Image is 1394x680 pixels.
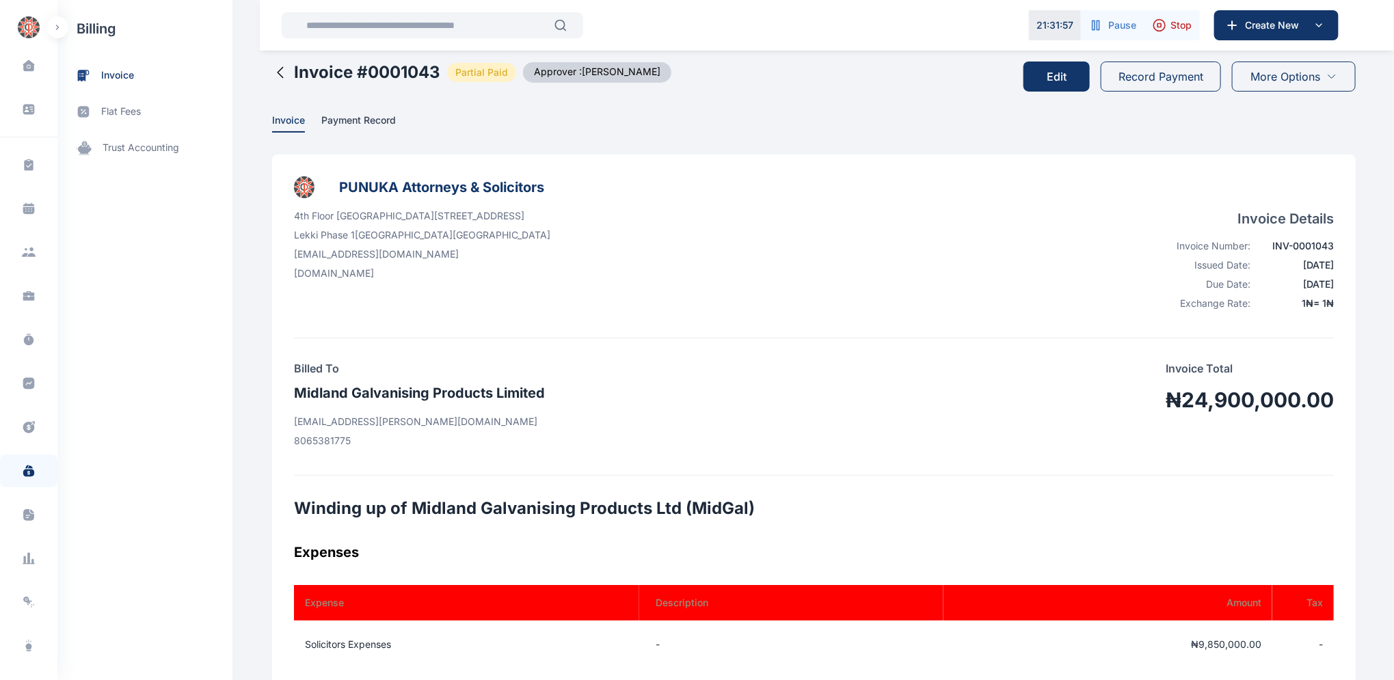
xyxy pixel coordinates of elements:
[57,57,232,94] a: invoice
[1259,277,1334,291] div: [DATE]
[294,434,545,448] p: 8065381775
[321,114,396,128] span: Payment Record
[294,62,440,83] h2: Invoice # 0001043
[1163,258,1251,272] div: Issued Date:
[1101,51,1221,103] a: Record Payment
[1108,18,1136,32] span: Pause
[1163,209,1334,228] h4: Invoice Details
[294,267,550,280] p: [DOMAIN_NAME]
[294,541,1334,563] h3: Expenses
[1023,62,1090,92] button: Edit
[1163,297,1251,310] div: Exchange Rate:
[1101,62,1221,92] button: Record Payment
[447,63,516,82] span: Partial Paid
[943,585,1272,621] th: Amount
[103,141,179,155] span: trust accounting
[639,621,943,668] td: -
[1239,18,1311,32] span: Create New
[943,621,1272,668] td: ₦9,850,000.00
[1272,585,1334,621] th: Tax
[57,130,232,166] a: trust accounting
[339,176,544,198] h3: PUNUKA Attorneys & Solicitors
[1166,360,1334,377] p: Invoice Total
[294,209,550,223] p: 4th Floor [GEOGRAPHIC_DATA][STREET_ADDRESS]
[294,498,1334,519] h2: Winding up of Midland Galvanising Products Ltd (MidGal)
[1259,297,1334,310] div: 1 ₦ = 1 ₦
[294,382,545,404] h3: Midland Galvanising Products Limited
[1272,621,1334,668] td: -
[294,228,550,242] p: Lekki Phase 1 [GEOGRAPHIC_DATA] [GEOGRAPHIC_DATA]
[1214,10,1339,40] button: Create New
[1023,51,1101,103] a: Edit
[294,360,545,377] h4: Billed To
[1036,18,1073,32] p: 21 : 31 : 57
[1259,258,1334,272] div: [DATE]
[101,105,141,119] span: flat fees
[1166,387,1334,412] h1: ₦24,900,000.00
[1259,239,1334,253] div: INV-0001043
[1163,239,1251,253] div: Invoice Number:
[101,68,134,83] span: invoice
[639,585,943,621] th: Description
[294,247,550,261] p: [EMAIL_ADDRESS][DOMAIN_NAME]
[294,176,314,198] img: businessLogo
[523,62,671,83] span: Approver : [PERSON_NAME]
[294,585,639,621] th: Expense
[1170,18,1192,32] span: Stop
[1144,10,1200,40] button: Stop
[272,114,305,128] span: Invoice
[1251,68,1321,85] span: More Options
[1163,277,1251,291] div: Due Date:
[294,415,545,429] p: [EMAIL_ADDRESS][PERSON_NAME][DOMAIN_NAME]
[1081,10,1144,40] button: Pause
[294,621,639,668] td: Solicitors Expenses
[57,94,232,130] a: flat fees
